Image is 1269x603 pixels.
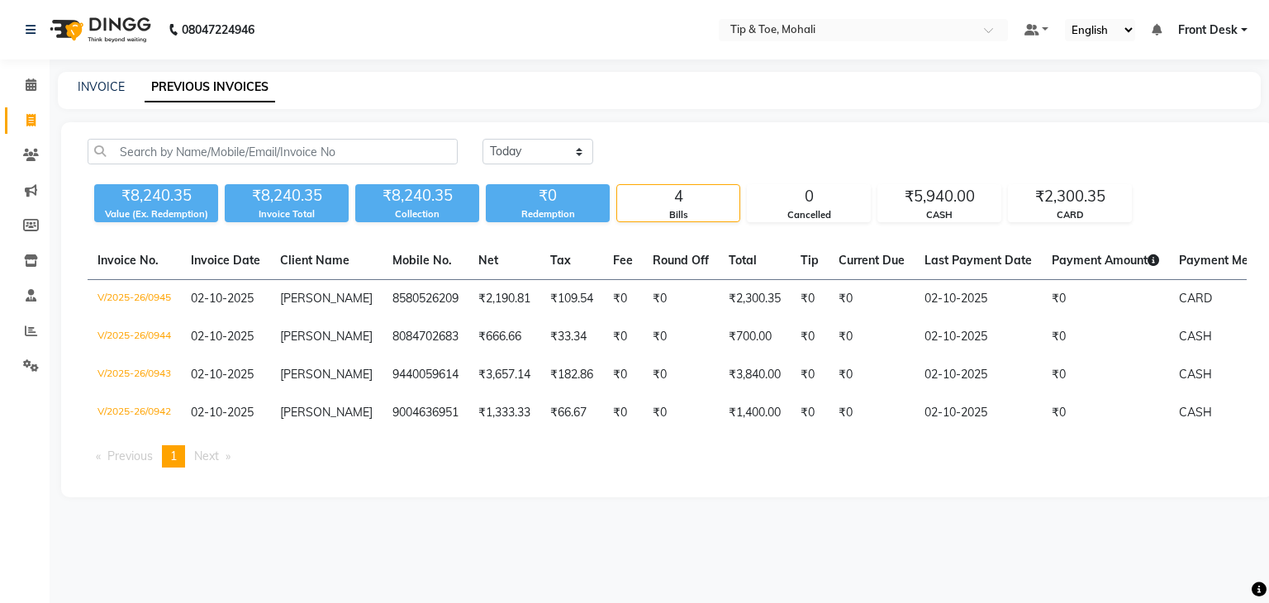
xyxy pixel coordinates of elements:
[617,185,739,208] div: 4
[355,184,479,207] div: ₹8,240.35
[719,394,791,432] td: ₹1,400.00
[280,291,373,306] span: [PERSON_NAME]
[280,253,349,268] span: Client Name
[486,207,610,221] div: Redemption
[617,208,739,222] div: Bills
[280,367,373,382] span: [PERSON_NAME]
[191,329,254,344] span: 02-10-2025
[540,394,603,432] td: ₹66.67
[1179,329,1212,344] span: CASH
[280,329,373,344] span: [PERSON_NAME]
[1009,185,1131,208] div: ₹2,300.35
[383,394,468,432] td: 9004636951
[643,356,719,394] td: ₹0
[355,207,479,221] div: Collection
[613,253,633,268] span: Fee
[915,280,1042,319] td: 02-10-2025
[1179,367,1212,382] span: CASH
[915,356,1042,394] td: 02-10-2025
[924,253,1032,268] span: Last Payment Date
[791,280,829,319] td: ₹0
[603,356,643,394] td: ₹0
[1178,21,1238,39] span: Front Desk
[225,184,349,207] div: ₹8,240.35
[791,318,829,356] td: ₹0
[191,367,254,382] span: 02-10-2025
[791,356,829,394] td: ₹0
[915,318,1042,356] td: 02-10-2025
[191,291,254,306] span: 02-10-2025
[1042,394,1169,432] td: ₹0
[468,280,540,319] td: ₹2,190.81
[1042,280,1169,319] td: ₹0
[182,7,254,53] b: 08047224946
[88,445,1247,468] nav: Pagination
[603,318,643,356] td: ₹0
[88,139,458,164] input: Search by Name/Mobile/Email/Invoice No
[603,280,643,319] td: ₹0
[643,280,719,319] td: ₹0
[42,7,155,53] img: logo
[878,185,1000,208] div: ₹5,940.00
[550,253,571,268] span: Tax
[392,253,452,268] span: Mobile No.
[719,318,791,356] td: ₹700.00
[225,207,349,221] div: Invoice Total
[88,394,181,432] td: V/2025-26/0942
[1042,318,1169,356] td: ₹0
[280,405,373,420] span: [PERSON_NAME]
[1042,356,1169,394] td: ₹0
[383,318,468,356] td: 8084702683
[729,253,757,268] span: Total
[468,356,540,394] td: ₹3,657.14
[653,253,709,268] span: Round Off
[719,356,791,394] td: ₹3,840.00
[191,405,254,420] span: 02-10-2025
[1009,208,1131,222] div: CARD
[1179,291,1212,306] span: CARD
[88,280,181,319] td: V/2025-26/0945
[170,449,177,463] span: 1
[829,356,915,394] td: ₹0
[191,253,260,268] span: Invoice Date
[603,394,643,432] td: ₹0
[94,184,218,207] div: ₹8,240.35
[748,185,870,208] div: 0
[829,394,915,432] td: ₹0
[719,280,791,319] td: ₹2,300.35
[145,73,275,102] a: PREVIOUS INVOICES
[194,449,219,463] span: Next
[468,394,540,432] td: ₹1,333.33
[78,79,125,94] a: INVOICE
[1052,253,1159,268] span: Payment Amount
[1179,405,1212,420] span: CASH
[801,253,819,268] span: Tip
[748,208,870,222] div: Cancelled
[88,356,181,394] td: V/2025-26/0943
[540,318,603,356] td: ₹33.34
[643,394,719,432] td: ₹0
[94,207,218,221] div: Value (Ex. Redemption)
[540,280,603,319] td: ₹109.54
[383,280,468,319] td: 8580526209
[915,394,1042,432] td: 02-10-2025
[878,208,1000,222] div: CASH
[829,280,915,319] td: ₹0
[478,253,498,268] span: Net
[643,318,719,356] td: ₹0
[486,184,610,207] div: ₹0
[839,253,905,268] span: Current Due
[97,253,159,268] span: Invoice No.
[468,318,540,356] td: ₹666.66
[791,394,829,432] td: ₹0
[540,356,603,394] td: ₹182.86
[383,356,468,394] td: 9440059614
[829,318,915,356] td: ₹0
[88,318,181,356] td: V/2025-26/0944
[107,449,153,463] span: Previous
